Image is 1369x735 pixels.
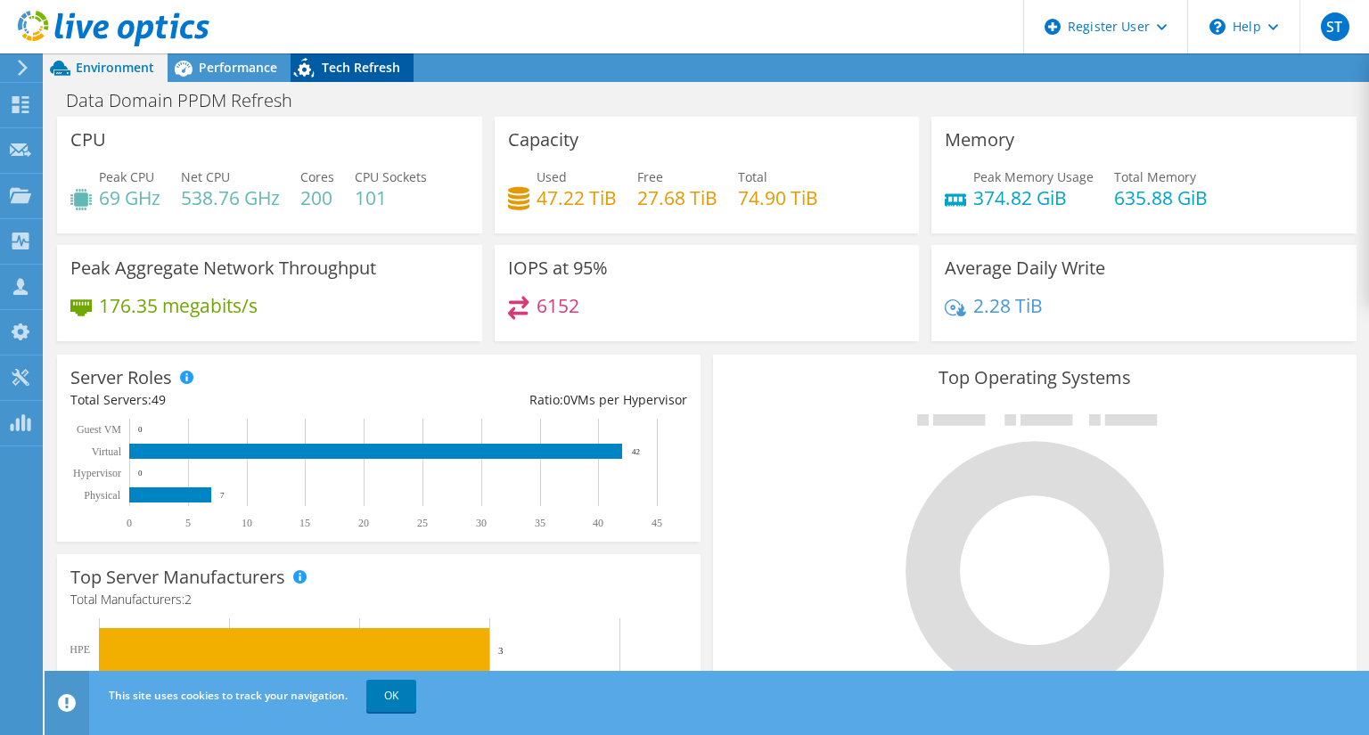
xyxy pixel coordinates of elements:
text: 25 [417,517,428,529]
h3: Average Daily Write [945,258,1105,278]
h4: 538.76 GHz [181,188,280,208]
h3: Capacity [508,130,578,150]
text: 15 [299,517,310,529]
text: Physical [84,489,120,502]
h3: Memory [945,130,1014,150]
h4: 27.68 TiB [637,188,717,208]
h4: 69 GHz [99,188,160,208]
text: 10 [242,517,252,529]
text: 30 [476,517,487,529]
text: 5 [185,517,191,529]
span: 49 [152,391,166,408]
h4: Total Manufacturers: [70,590,687,609]
text: 42 [632,447,640,456]
h4: 101 [355,188,427,208]
h4: 6152 [537,296,579,315]
h3: Top Server Manufacturers [70,568,285,587]
span: This site uses cookies to track your navigation. [109,688,348,703]
span: Tech Refresh [322,59,400,76]
text: 7 [220,491,225,500]
h4: 176.35 megabits/s [99,296,258,315]
h4: 374.82 GiB [973,188,1094,208]
span: Free [637,168,663,185]
h4: 635.88 GiB [1114,188,1208,208]
span: Peak CPU [99,168,154,185]
span: Peak Memory Usage [973,168,1094,185]
span: Performance [199,59,277,76]
h4: 2.28 TiB [973,296,1043,315]
h1: Data Domain PPDM Refresh [58,91,320,110]
svg: \n [1209,19,1226,35]
h3: CPU [70,130,106,150]
h3: Server Roles [70,368,172,388]
div: Ratio: VMs per Hypervisor [379,390,687,410]
text: 0 [138,469,143,478]
span: 0 [563,391,570,408]
text: 0 [138,425,143,434]
text: HPE [70,643,90,656]
text: Guest VM [77,423,121,436]
span: Environment [76,59,154,76]
text: 3 [498,645,504,656]
span: CPU Sockets [355,168,427,185]
text: Hypervisor [73,467,121,479]
text: 35 [535,517,545,529]
text: 20 [358,517,369,529]
span: Total [738,168,767,185]
text: Virtual [92,445,122,458]
h4: 74.90 TiB [738,188,818,208]
h4: 200 [300,188,334,208]
h3: IOPS at 95% [508,258,608,278]
a: OK [366,680,416,712]
div: Total Servers: [70,390,379,410]
h3: Peak Aggregate Network Throughput [70,258,376,278]
text: 45 [652,517,662,529]
span: ST [1321,12,1349,41]
span: Total Memory [1114,168,1196,185]
text: 40 [593,517,603,529]
h3: Top Operating Systems [726,368,1343,388]
span: Used [537,168,567,185]
span: 2 [184,591,192,608]
span: Cores [300,168,334,185]
h4: 47.22 TiB [537,188,617,208]
text: 0 [127,517,132,529]
span: Net CPU [181,168,230,185]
